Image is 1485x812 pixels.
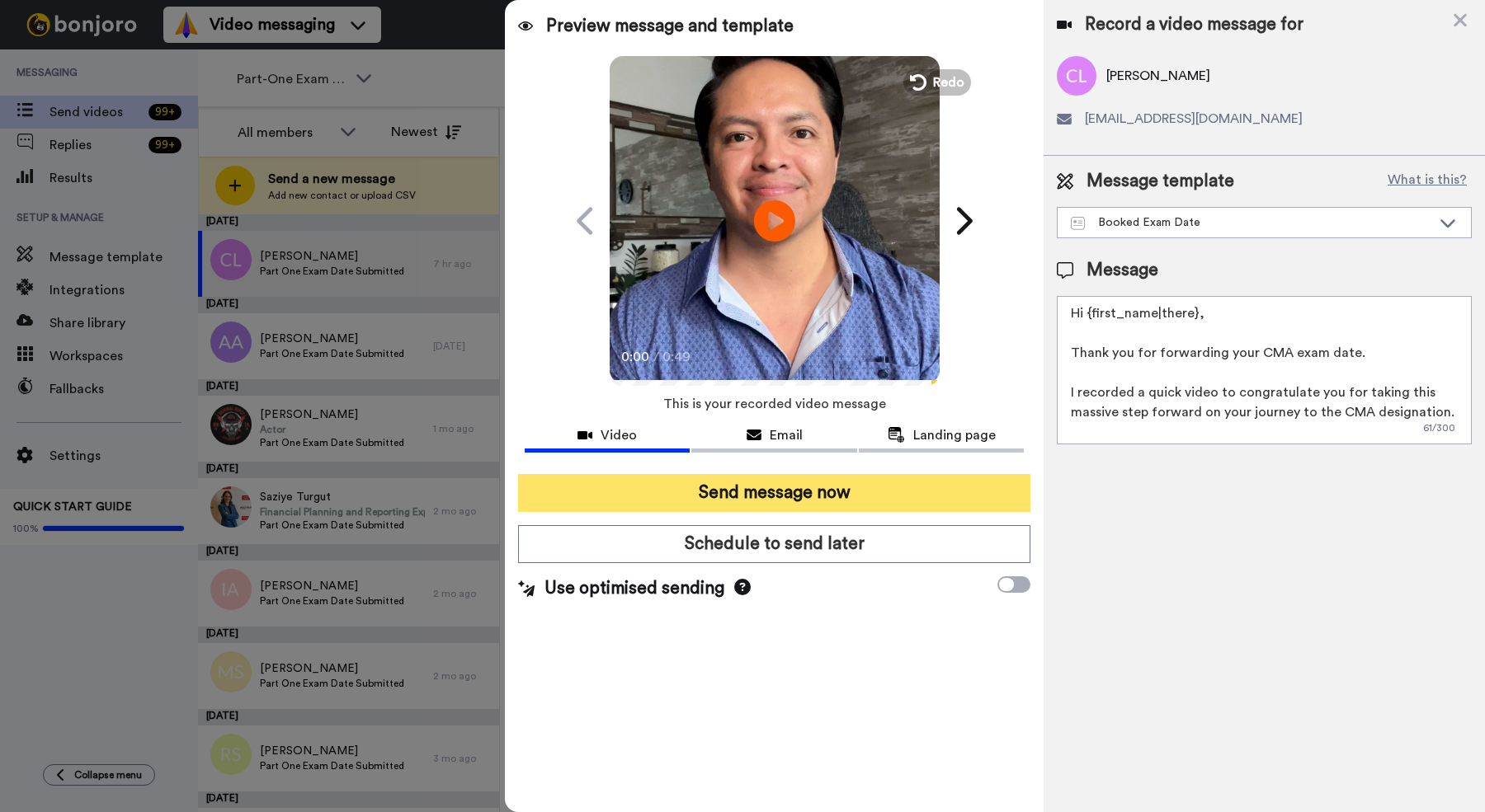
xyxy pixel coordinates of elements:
[1087,258,1158,283] span: Message
[1071,217,1085,230] img: Message-temps.svg
[1057,296,1472,444] textarea: Hi {first_name|there}, Thank you for forwarding your CMA exam date. I recorded a quick video to c...
[913,425,996,445] span: Landing page
[1383,169,1472,194] button: What is this?
[621,347,650,367] span: 0:00
[1085,109,1303,129] span: [EMAIL_ADDRESS][DOMAIN_NAME]
[1071,214,1431,231] div: Booked Exam Date
[770,425,803,445] span: Email
[544,576,724,601] span: Use optimised sending
[518,474,1030,512] button: Send message now
[662,347,691,367] span: 0:49
[1087,169,1234,194] span: Message template
[663,386,886,422] span: This is your recorded video message
[601,425,637,445] span: Video
[653,347,659,367] span: /
[518,525,1030,563] button: Schedule to send later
